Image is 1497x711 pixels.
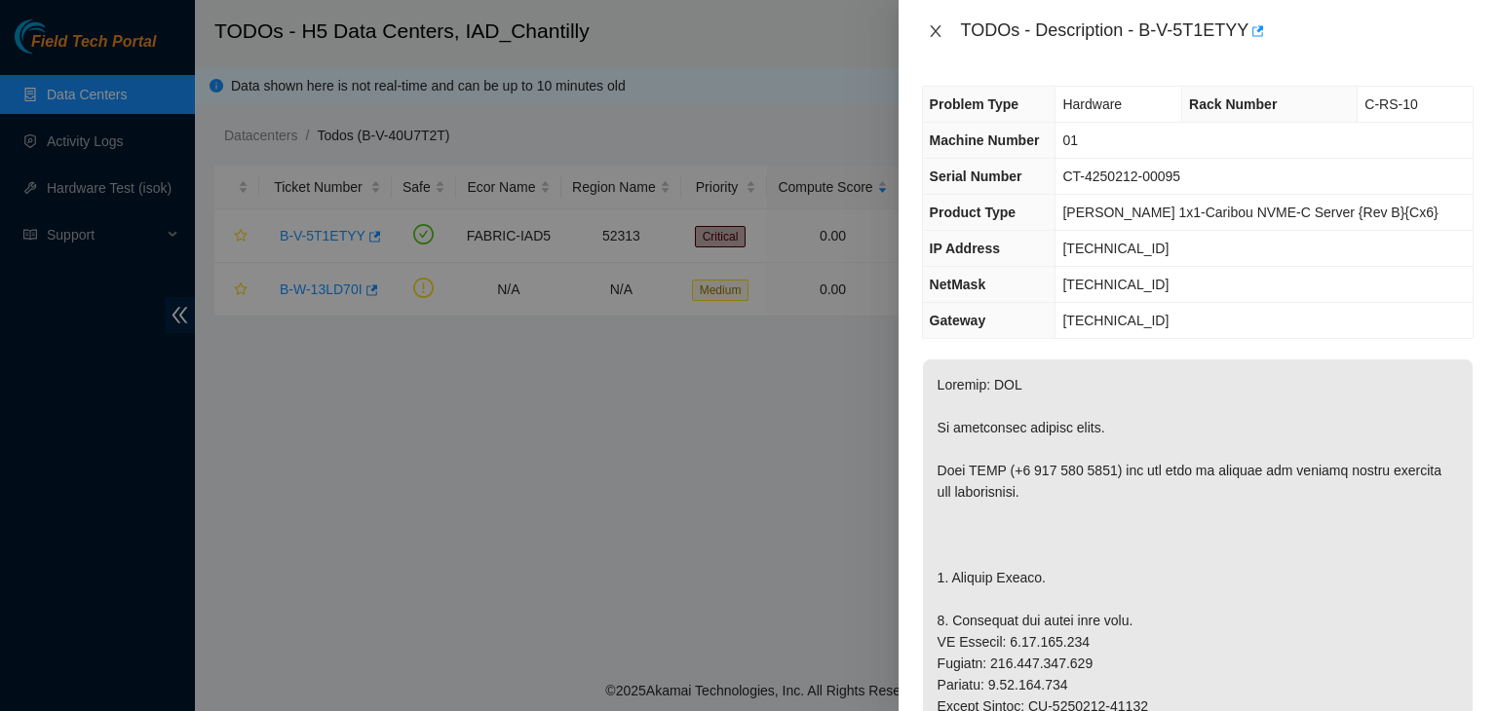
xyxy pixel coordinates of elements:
[1062,241,1169,256] span: [TECHNICAL_ID]
[930,277,986,292] span: NetMask
[1062,168,1180,184] span: CT-4250212-00095
[1189,96,1277,112] span: Rack Number
[1062,96,1122,112] span: Hardware
[922,22,949,41] button: Close
[1062,132,1078,148] span: 01
[930,313,986,328] span: Gateway
[930,205,1016,220] span: Product Type
[1062,313,1169,328] span: [TECHNICAL_ID]
[930,96,1019,112] span: Problem Type
[1062,205,1438,220] span: [PERSON_NAME] 1x1-Caribou NVME-C Server {Rev B}{Cx6}
[930,168,1022,184] span: Serial Number
[1364,96,1417,112] span: C-RS-10
[930,132,1040,148] span: Machine Number
[928,23,943,39] span: close
[961,16,1474,47] div: TODOs - Description - B-V-5T1ETYY
[930,241,1000,256] span: IP Address
[1062,277,1169,292] span: [TECHNICAL_ID]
